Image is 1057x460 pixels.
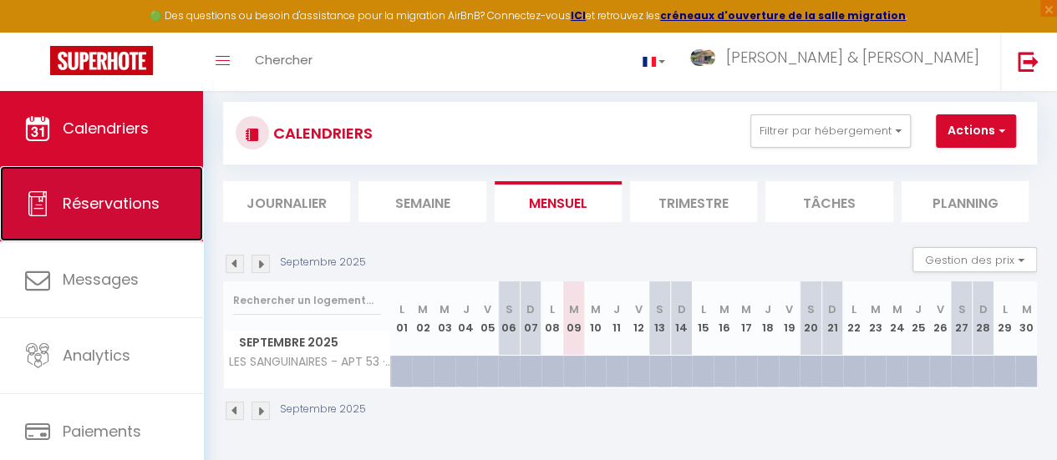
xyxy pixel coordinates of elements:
th: 03 [434,281,455,356]
img: Super Booking [50,46,153,75]
abbr: M [892,301,902,317]
th: 27 [951,281,973,356]
th: 05 [477,281,499,356]
th: 07 [520,281,541,356]
th: 26 [929,281,951,356]
abbr: J [463,301,470,317]
th: 23 [865,281,887,356]
button: Filtrer par hébergement [750,114,911,148]
button: Ouvrir le widget de chat LiveChat [13,7,64,57]
abbr: M [1021,301,1031,317]
abbr: J [613,301,620,317]
a: ... [PERSON_NAME] & [PERSON_NAME] [678,33,1000,91]
th: 18 [757,281,779,356]
th: 30 [1015,281,1037,356]
abbr: M [719,301,729,317]
abbr: V [936,301,943,317]
abbr: M [871,301,881,317]
button: Gestion des prix [912,247,1037,272]
span: Analytics [63,345,130,366]
img: logout [1018,51,1039,72]
a: créneaux d'ouverture de la salle migration [660,8,906,23]
abbr: S [958,301,965,317]
abbr: L [700,301,705,317]
a: Chercher [242,33,325,91]
th: 28 [973,281,994,356]
th: 24 [886,281,907,356]
abbr: V [484,301,491,317]
abbr: M [418,301,428,317]
abbr: M [569,301,579,317]
th: 12 [628,281,649,356]
img: ... [690,49,715,66]
abbr: L [550,301,555,317]
th: 09 [563,281,585,356]
th: 21 [821,281,843,356]
th: 02 [412,281,434,356]
li: Semaine [358,181,485,222]
abbr: M [590,301,600,317]
h3: CALENDRIERS [269,114,373,152]
p: Septembre 2025 [280,402,366,417]
abbr: J [765,301,771,317]
abbr: D [678,301,686,317]
span: Réservations [63,193,160,214]
th: 16 [714,281,735,356]
th: 11 [606,281,628,356]
li: Mensuel [495,181,622,222]
li: Planning [902,181,1029,222]
li: Tâches [765,181,892,222]
th: 22 [843,281,865,356]
abbr: S [656,301,663,317]
a: ICI [571,8,586,23]
abbr: V [634,301,642,317]
abbr: J [915,301,922,317]
th: 01 [391,281,413,356]
input: Rechercher un logement... [233,286,381,316]
th: 13 [649,281,671,356]
span: Paiements [63,421,141,442]
th: 29 [993,281,1015,356]
span: Septembre 2025 [224,331,390,355]
abbr: L [399,301,404,317]
abbr: S [807,301,815,317]
abbr: D [828,301,836,317]
span: Chercher [255,51,313,68]
abbr: D [526,301,535,317]
li: Journalier [223,181,350,222]
abbr: M [741,301,751,317]
th: 10 [585,281,607,356]
abbr: L [1002,301,1007,317]
th: 06 [498,281,520,356]
th: 25 [907,281,929,356]
abbr: V [785,301,793,317]
th: 08 [541,281,563,356]
abbr: S [506,301,513,317]
button: Actions [936,114,1016,148]
abbr: D [978,301,987,317]
span: LES SANGUINAIRES - APT 53 · T2 Cosy Grande Terrasse – Piscine & Plage à 100m [226,356,394,368]
th: 15 [692,281,714,356]
th: 04 [455,281,477,356]
span: Messages [63,269,139,290]
p: Septembre 2025 [280,255,366,270]
span: [PERSON_NAME] & [PERSON_NAME] [726,47,979,68]
th: 17 [735,281,757,356]
abbr: M [440,301,450,317]
li: Trimestre [630,181,757,222]
span: Calendriers [63,118,149,139]
abbr: L [851,301,856,317]
th: 20 [800,281,821,356]
th: 14 [671,281,693,356]
th: 19 [779,281,800,356]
